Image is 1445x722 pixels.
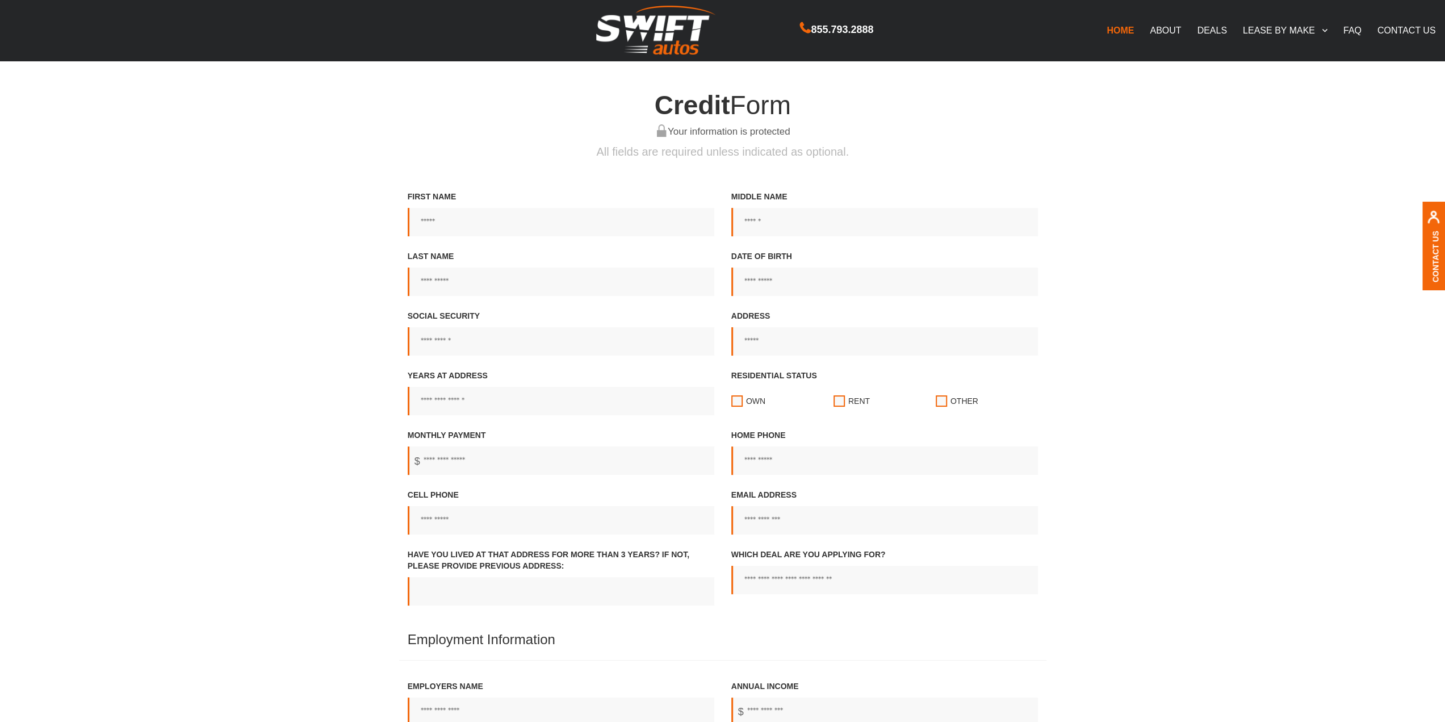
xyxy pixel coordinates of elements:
input: Social Security [408,327,714,356]
h4: Employment Information [399,632,1046,660]
label: Years at address [408,370,714,415]
input: Date of birth [731,268,1038,296]
input: Cell Phone [408,506,714,535]
input: Middle Name [731,208,1038,236]
a: DEALS [1189,18,1234,42]
input: Residential statusOwnRentOther [834,387,845,415]
label: Address [731,310,1038,356]
input: First Name [408,208,714,236]
span: 855.793.2888 [811,22,873,38]
span: Other [950,395,978,407]
label: Residential status [731,370,1038,415]
p: All fields are required unless indicated as optional. [399,144,1046,160]
input: Residential statusOwnRentOther [936,387,947,415]
label: First Name [408,191,714,236]
label: Last Name [408,251,714,296]
img: your information is protected, lock green [655,124,668,137]
span: Own [746,395,765,407]
span: Credit [655,90,730,120]
input: Monthly Payment [408,446,714,475]
a: HOME [1099,18,1142,42]
a: 855.793.2888 [800,25,873,35]
a: Contact Us [1431,231,1440,282]
label: Home Phone [731,429,1038,475]
label: Monthly Payment [408,429,714,475]
span: Rent [848,395,870,407]
input: Home Phone [731,446,1038,475]
img: contact us, iconuser [1427,210,1440,230]
label: Which Deal Are You Applying For? [731,549,1038,594]
input: Last Name [408,268,714,296]
img: Swift Autos [596,6,715,55]
label: Date of birth [731,251,1038,296]
label: Cell Phone [408,489,714,535]
h6: Your information is protected [399,126,1046,138]
input: Have you lived at that address for more than 3 years? If not, Please provide previous address: [408,577,714,606]
a: LEASE BY MAKE [1235,18,1335,42]
a: ABOUT [1142,18,1189,42]
label: Middle Name [731,191,1038,236]
label: Social Security [408,310,714,356]
label: Email address [731,489,1038,535]
a: FAQ [1335,18,1369,42]
h4: Form [399,91,1046,120]
label: Have you lived at that address for more than 3 years? If not, Please provide previous address: [408,549,714,606]
a: CONTACT US [1369,18,1444,42]
input: Years at address [408,387,714,415]
input: Which Deal Are You Applying For? [731,566,1038,594]
input: Residential statusOwnRentOther [731,387,743,415]
input: Email address [731,506,1038,535]
input: Address [731,327,1038,356]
